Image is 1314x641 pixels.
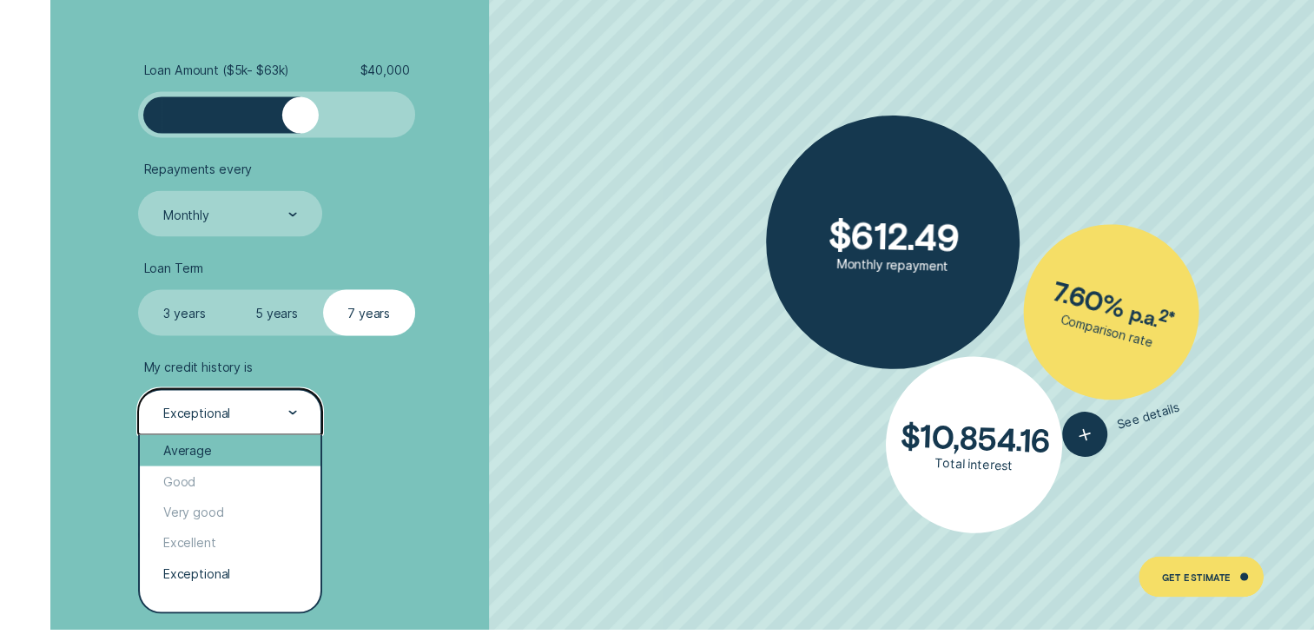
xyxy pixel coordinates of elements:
div: Very good [140,496,320,526]
span: $ 40,000 [360,62,409,77]
span: See details [1116,399,1181,431]
div: Exceptional [140,558,320,588]
span: Loan Term [144,260,204,275]
div: Average [140,434,320,465]
span: Loan Amount ( $5k - $63k ) [144,62,290,77]
div: Exceptional [163,405,230,420]
span: Repayments every [144,161,253,176]
span: My credit history is [144,359,253,374]
label: 3 years [138,289,230,335]
div: Monthly [163,207,209,222]
label: 5 years [230,289,322,335]
div: Good [140,466,320,496]
button: See details [1058,385,1185,462]
label: 7 years [323,289,415,335]
div: Excellent [140,526,320,557]
a: Get Estimate [1139,556,1264,598]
